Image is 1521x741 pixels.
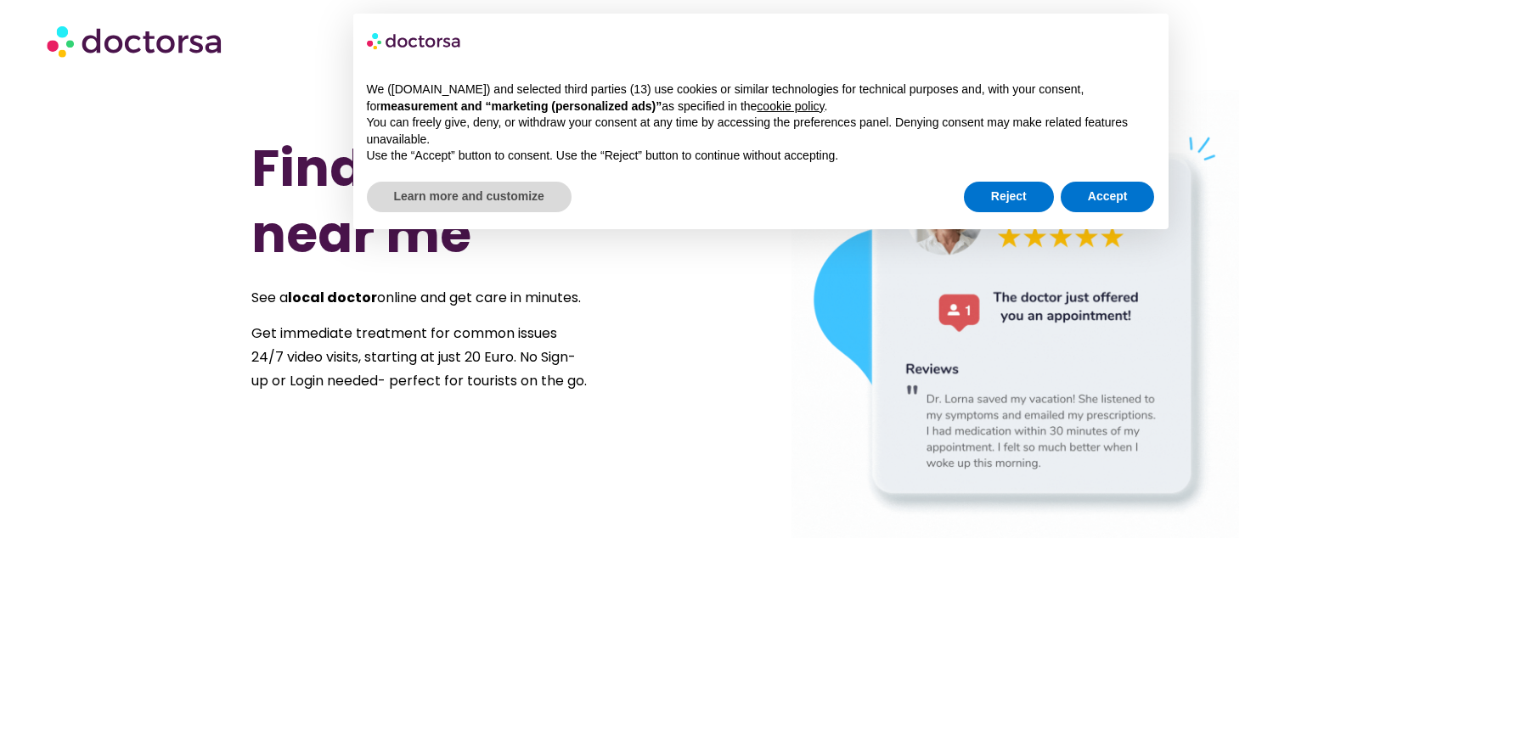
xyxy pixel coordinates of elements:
p: You can freely give, deny, or withdraw your consent at any time by accessing the preferences pane... [367,115,1155,148]
a: cookie policy [757,99,824,113]
strong: measurement and “marketing (personalized ads)” [380,99,662,113]
p: We ([DOMAIN_NAME]) and selected third parties (13) use cookies or similar technologies for techni... [367,81,1155,115]
p: Use the “Accept” button to consent. Use the “Reject” button to continue without accepting. [367,148,1155,165]
button: Reject [964,182,1054,212]
span: Get immediate treatment for common issues 24/7 video visits, starting at just 20 Euro. No Sign-up... [251,323,587,390]
button: Accept [1061,182,1155,212]
strong: local doctor [288,288,377,307]
button: Learn more and customize [367,182,572,212]
p: See a online and get care in minutes. [251,286,588,310]
iframe: Customer reviews powered by Trustpilot [328,598,1194,725]
h1: Find a Doctor near me [251,135,700,267]
img: doctor in Barcelona Spain [791,90,1240,538]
